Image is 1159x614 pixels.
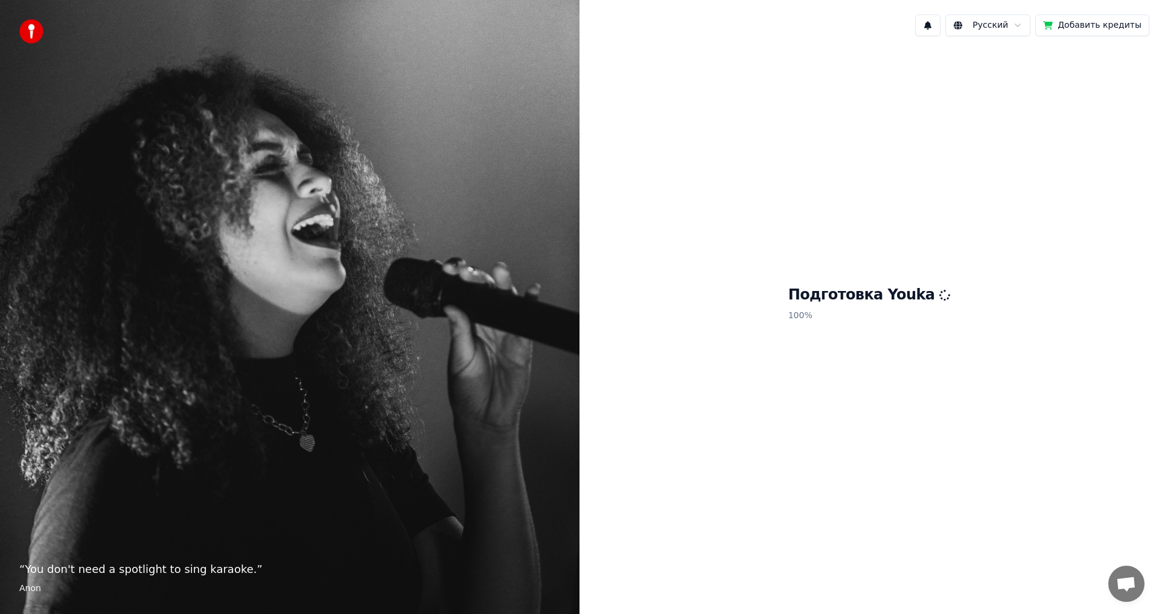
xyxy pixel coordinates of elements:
[19,561,560,578] p: “ You don't need a spotlight to sing karaoke. ”
[1108,566,1145,602] div: Открытый чат
[788,305,951,327] p: 100 %
[1035,14,1149,36] button: Добавить кредиты
[19,19,43,43] img: youka
[788,286,951,305] h1: Подготовка Youka
[19,583,560,595] footer: Anon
